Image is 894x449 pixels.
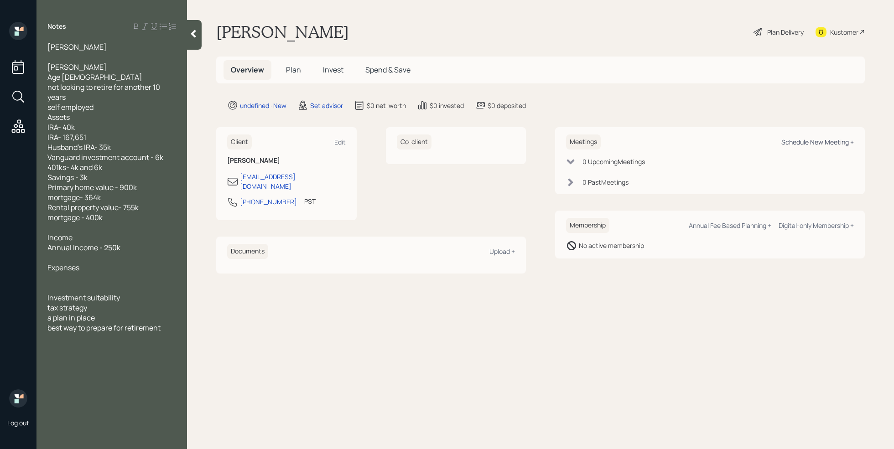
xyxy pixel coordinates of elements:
img: retirable_logo.png [9,389,27,408]
span: [PERSON_NAME] [47,42,107,52]
span: a plan in place [47,313,95,323]
span: Age [DEMOGRAPHIC_DATA] [47,72,142,82]
span: Invest [323,65,343,75]
span: Investment suitability [47,293,120,303]
div: Kustomer [830,27,858,37]
span: IRA- 167,651 [47,132,86,142]
div: $0 invested [430,101,464,110]
h6: Co-client [397,134,431,150]
label: Notes [47,22,66,31]
span: 401ks- 4k and 6k [47,162,102,172]
h1: [PERSON_NAME] [216,22,349,42]
span: not looking to retire for another 10 years [47,82,161,102]
div: Schedule New Meeting + [781,138,854,146]
span: IRA- 40k [47,122,75,132]
span: best way to prepare for retirement [47,323,161,333]
span: mortgage - 400k [47,212,103,222]
h6: Membership [566,218,609,233]
div: No active membership [579,241,644,250]
h6: [PERSON_NAME] [227,157,346,165]
div: PST [304,196,316,206]
div: Plan Delivery [767,27,804,37]
span: Vanguard investment account - 6k [47,152,163,162]
span: Expenses [47,263,79,273]
span: Overview [231,65,264,75]
div: undefined · New [240,101,286,110]
div: 0 Upcoming Meeting s [582,157,645,166]
h6: Documents [227,244,268,259]
span: self employed [47,102,94,112]
span: Savings - 3k [47,172,88,182]
span: Annual Income - 250k [47,243,120,253]
span: Income [47,232,73,243]
span: [PERSON_NAME] [47,62,107,72]
div: Upload + [489,247,515,256]
h6: Client [227,134,252,150]
div: Digital-only Membership + [779,221,854,230]
span: Rental property value- 755k [47,202,139,212]
div: Annual Fee Based Planning + [689,221,771,230]
span: mortgage- 364k [47,192,101,202]
span: tax strategy [47,303,87,313]
h6: Meetings [566,134,601,150]
div: $0 deposited [488,101,526,110]
span: Plan [286,65,301,75]
span: Assets [47,112,70,122]
span: Husband's IRA- 35k [47,142,111,152]
div: Log out [7,418,29,427]
div: $0 net-worth [367,101,406,110]
span: Spend & Save [365,65,411,75]
div: Edit [334,138,346,146]
div: Set advisor [310,101,343,110]
span: Primary home value - 900k [47,182,137,192]
div: [PHONE_NUMBER] [240,197,297,206]
div: 0 Past Meeting s [582,177,629,187]
div: [EMAIL_ADDRESS][DOMAIN_NAME] [240,172,346,191]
